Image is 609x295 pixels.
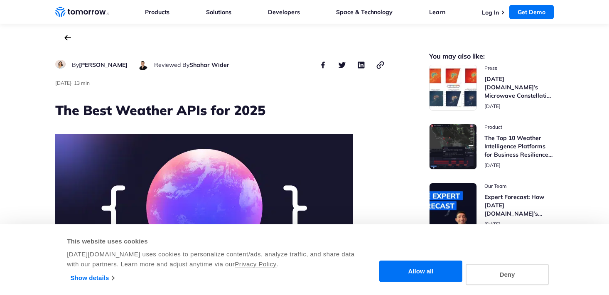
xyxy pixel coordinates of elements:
a: Home link [55,6,109,18]
button: copy link to clipboard [375,60,385,70]
span: publish date [484,103,501,109]
h3: Expert Forecast: How [DATE][DOMAIN_NAME]’s Microwave Sounders Are Revolutionizing Hurricane Monit... [484,193,554,218]
a: back to the main blog page [64,35,71,41]
a: Solutions [206,8,231,16]
button: Allow all [379,261,462,282]
a: Developers [268,8,300,16]
button: share this post on twitter [337,60,347,70]
span: · [71,80,73,86]
span: Estimated reading time [74,80,90,86]
span: post catecory [484,183,554,189]
a: Learn [429,8,445,16]
span: By [72,61,79,69]
h1: The Best Weather APIs for 2025 [55,101,385,119]
div: [DATE][DOMAIN_NAME] uses cookies to personalize content/ads, analyze traffic, and share data with... [67,249,365,269]
button: share this post on facebook [318,60,328,70]
span: post catecory [484,65,554,71]
img: Ruth Favela [55,60,66,69]
a: Products [145,8,169,16]
a: Show details [71,272,114,284]
div: author name [72,60,128,70]
span: publish date [484,221,501,227]
a: Read Tomorrow.io’s Microwave Constellation Ready To Help This Hurricane Season [429,65,554,111]
button: Deny [466,264,549,285]
a: Log In [482,9,499,16]
a: Read Expert Forecast: How Tomorrow.io’s Microwave Sounders Are Revolutionizing Hurricane Monitoring [429,183,554,229]
span: publish date [484,162,501,168]
a: Space & Technology [336,8,393,16]
h2: You may also like: [429,53,554,59]
h3: [DATE][DOMAIN_NAME]’s Microwave Constellation Ready To Help This Hurricane Season [484,75,554,100]
span: Reviewed By [154,61,189,69]
div: This website uses cookies [67,236,365,246]
div: author name [154,60,229,70]
button: share this post on linkedin [356,60,366,70]
a: Read The Top 10 Weather Intelligence Platforms for Business Resilience in 2025 [429,124,554,170]
span: post catecory [484,124,554,130]
a: Get Demo [509,5,554,19]
h3: The Top 10 Weather Intelligence Platforms for Business Resilience in [DATE] [484,134,554,159]
span: publish date [55,80,71,86]
a: Privacy Policy [235,261,276,268]
img: Shahar Wider [138,60,148,70]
